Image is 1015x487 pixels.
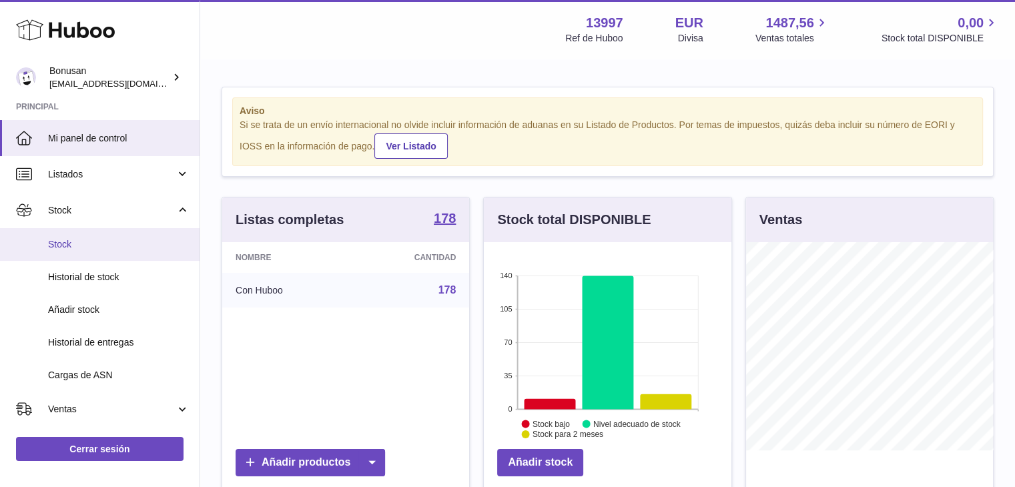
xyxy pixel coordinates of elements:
[533,419,570,428] text: Stock bajo
[48,238,190,251] span: Stock
[765,14,813,32] span: 1487,56
[240,119,976,159] div: Si se trata de un envío internacional no olvide incluir información de aduanas en su Listado de P...
[504,338,513,346] text: 70
[882,32,999,45] span: Stock total DISPONIBLE
[48,369,190,382] span: Cargas de ASN
[48,168,176,181] span: Listados
[509,405,513,413] text: 0
[48,204,176,217] span: Stock
[593,419,681,428] text: Nivel adecuado de stock
[755,32,829,45] span: Ventas totales
[958,14,984,32] span: 0,00
[500,305,512,313] text: 105
[48,336,190,349] span: Historial de entregas
[675,14,703,32] strong: EUR
[434,211,456,225] strong: 178
[497,211,651,229] h3: Stock total DISPONIBLE
[438,284,456,296] a: 178
[48,403,176,416] span: Ventas
[236,211,344,229] h3: Listas completas
[48,271,190,284] span: Historial de stock
[236,449,385,476] a: Añadir productos
[350,242,469,273] th: Cantidad
[240,105,976,117] strong: Aviso
[497,449,583,476] a: Añadir stock
[504,372,513,380] text: 35
[586,14,623,32] strong: 13997
[678,32,703,45] div: Divisa
[755,14,829,45] a: 1487,56 Ventas totales
[16,67,36,87] img: info@bonusan.es
[500,272,512,280] text: 140
[759,211,802,229] h3: Ventas
[434,211,456,227] a: 178
[222,242,350,273] th: Nombre
[533,430,603,439] text: Stock para 2 meses
[48,304,190,316] span: Añadir stock
[565,32,623,45] div: Ref de Huboo
[49,65,170,90] div: Bonusan
[222,273,350,308] td: Con Huboo
[48,132,190,145] span: Mi panel de control
[16,437,184,461] a: Cerrar sesión
[49,78,196,89] span: [EMAIL_ADDRESS][DOMAIN_NAME]
[374,133,447,159] a: Ver Listado
[882,14,999,45] a: 0,00 Stock total DISPONIBLE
